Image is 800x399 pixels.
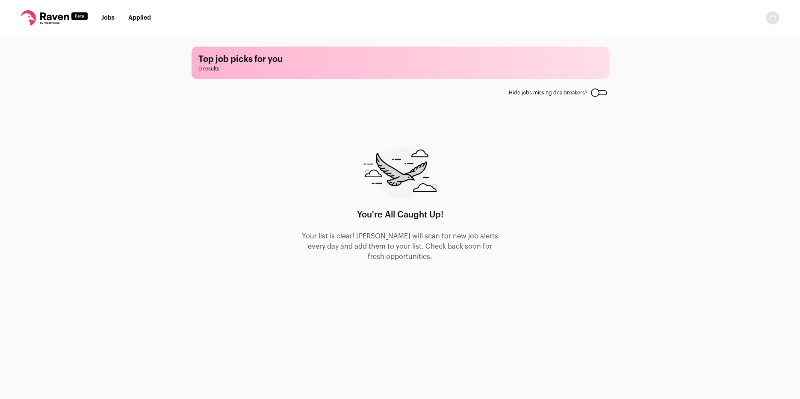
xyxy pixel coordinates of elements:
[128,15,151,21] a: Applied
[301,231,499,262] p: Your list is clear! [PERSON_NAME] will scan for new job alerts every day and add them to your lis...
[766,11,779,25] button: Open dropdown
[357,209,443,221] h1: You're All Caught Up!
[198,65,602,72] span: 0 results
[198,53,602,65] h1: Top job picks for you
[509,89,587,96] span: Hide jobs missing dealbreakers?
[766,11,779,25] img: nopic.png
[363,147,437,199] img: raven-searching-graphic-988e480d85f2d7ca07d77cea61a0e572c166f105263382683f1c6e04060d3bee.png
[101,15,115,21] a: Jobs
